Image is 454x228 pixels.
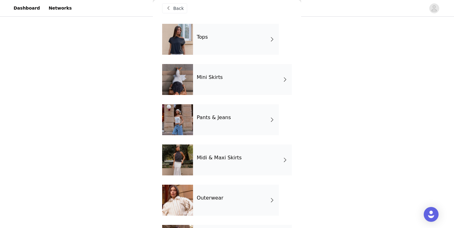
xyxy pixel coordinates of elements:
h4: Mini Skirts [197,75,223,80]
a: Dashboard [10,1,44,15]
a: Networks [45,1,75,15]
h4: Pants & Jeans [197,115,231,120]
div: Open Intercom Messenger [424,207,439,222]
span: Back [173,5,184,12]
h4: Tops [197,34,208,40]
h4: Outerwear [197,195,223,201]
div: avatar [431,3,437,13]
h4: Midi & Maxi Skirts [197,155,242,161]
